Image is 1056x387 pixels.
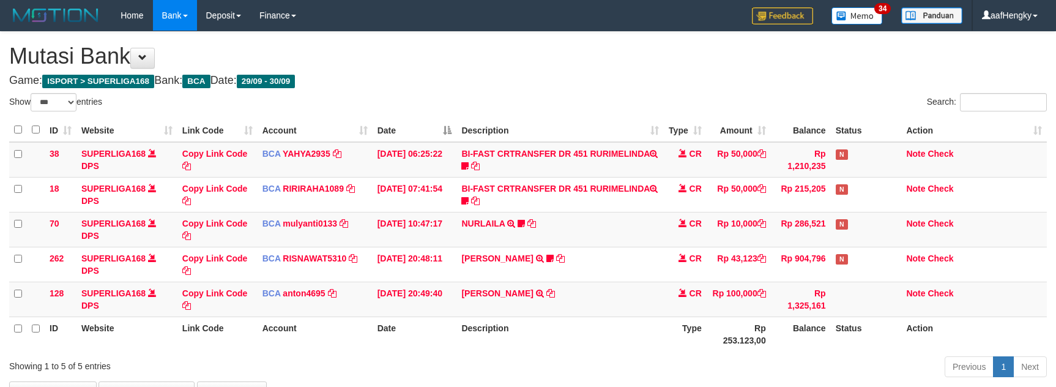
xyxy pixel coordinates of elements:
[456,317,663,351] th: Description
[182,75,210,88] span: BCA
[546,288,555,298] a: Copy ARDHI SOFIAN to clipboard
[81,288,146,298] a: SUPERLIGA168
[50,219,59,228] span: 70
[9,93,102,111] label: Show entries
[928,149,953,159] a: Check
[664,118,707,142] th: Type: activate to sort column ascending
[906,184,925,193] a: Note
[836,184,848,195] span: Has Note
[76,118,177,142] th: Website: activate to sort column ascending
[906,149,925,159] a: Note
[76,212,177,247] td: DPS
[461,219,505,228] a: NURLAILA
[901,118,1047,142] th: Action: activate to sort column ascending
[771,317,831,351] th: Balance
[45,118,76,142] th: ID: activate to sort column ascending
[262,288,281,298] span: BCA
[283,149,330,159] a: YAHYA2935
[262,149,281,159] span: BCA
[707,177,771,212] td: Rp 50,000
[262,254,281,263] span: BCA
[283,288,325,298] a: anton4695
[836,219,848,230] span: Has Note
[752,7,813,24] img: Feedback.jpg
[283,254,346,263] a: RISNAWAT5310
[527,219,536,228] a: Copy NURLAILA to clipboard
[262,219,281,228] span: BCA
[471,196,480,206] a: Copy BI-FAST CRTRANSFER DR 451 RURIMELINDA to clipboard
[901,7,962,24] img: panduan.png
[1013,356,1047,377] a: Next
[9,355,431,372] div: Showing 1 to 5 of 5 entries
[373,282,457,317] td: [DATE] 20:49:40
[928,184,953,193] a: Check
[707,247,771,282] td: Rp 43,123
[664,317,707,351] th: Type
[177,317,258,351] th: Link Code
[333,149,341,159] a: Copy YAHYA2935 to clipboard
[757,219,766,228] a: Copy Rp 10,000 to clipboard
[81,184,146,193] a: SUPERLIGA168
[690,254,702,263] span: CR
[707,212,771,247] td: Rp 10,000
[901,317,1047,351] th: Action
[346,184,355,193] a: Copy RIRIRAHA1089 to clipboard
[757,254,766,263] a: Copy Rp 43,123 to clipboard
[771,118,831,142] th: Balance
[76,247,177,282] td: DPS
[76,142,177,178] td: DPS
[836,149,848,160] span: Has Note
[831,7,883,24] img: Button%20Memo.svg
[456,177,663,212] td: BI-FAST CRTRANSFER DR 451 RURIMELINDA
[283,219,337,228] a: mulyanti0133
[340,219,348,228] a: Copy mulyanti0133 to clipboard
[945,356,994,377] a: Previous
[9,75,1047,87] h4: Game: Bank: Date:
[556,254,565,263] a: Copy YOSI EFENDI to clipboard
[707,118,771,142] th: Amount: activate to sort column ascending
[81,149,146,159] a: SUPERLIGA168
[76,317,177,351] th: Website
[373,247,457,282] td: [DATE] 20:48:11
[960,93,1047,111] input: Search:
[461,288,533,298] a: [PERSON_NAME]
[771,142,831,178] td: Rp 1,210,235
[836,254,848,265] span: Has Note
[50,288,64,298] span: 128
[9,44,1047,69] h1: Mutasi Bank
[690,219,702,228] span: CR
[456,142,663,178] td: BI-FAST CRTRANSFER DR 451 RURIMELINDA
[76,177,177,212] td: DPS
[373,317,457,351] th: Date
[831,317,902,351] th: Status
[707,317,771,351] th: Rp 253.123,00
[707,142,771,178] td: Rp 50,000
[690,288,702,298] span: CR
[262,184,281,193] span: BCA
[283,184,344,193] a: RIRIRAHA1089
[757,184,766,193] a: Copy Rp 50,000 to clipboard
[927,93,1047,111] label: Search:
[9,6,102,24] img: MOTION_logo.png
[81,254,146,263] a: SUPERLIGA168
[757,149,766,159] a: Copy Rp 50,000 to clipboard
[906,254,925,263] a: Note
[373,118,457,142] th: Date: activate to sort column descending
[690,149,702,159] span: CR
[461,254,533,263] a: [PERSON_NAME]
[771,282,831,317] td: Rp 1,325,161
[690,184,702,193] span: CR
[373,177,457,212] td: [DATE] 07:41:54
[50,254,64,263] span: 262
[771,247,831,282] td: Rp 904,796
[373,142,457,178] td: [DATE] 06:25:22
[373,212,457,247] td: [DATE] 10:47:17
[45,317,76,351] th: ID
[831,118,902,142] th: Status
[42,75,154,88] span: ISPORT > SUPERLIGA168
[258,317,373,351] th: Account
[50,184,59,193] span: 18
[76,282,177,317] td: DPS
[757,288,766,298] a: Copy Rp 100,000 to clipboard
[471,161,480,171] a: Copy BI-FAST CRTRANSFER DR 451 RURIMELINDA to clipboard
